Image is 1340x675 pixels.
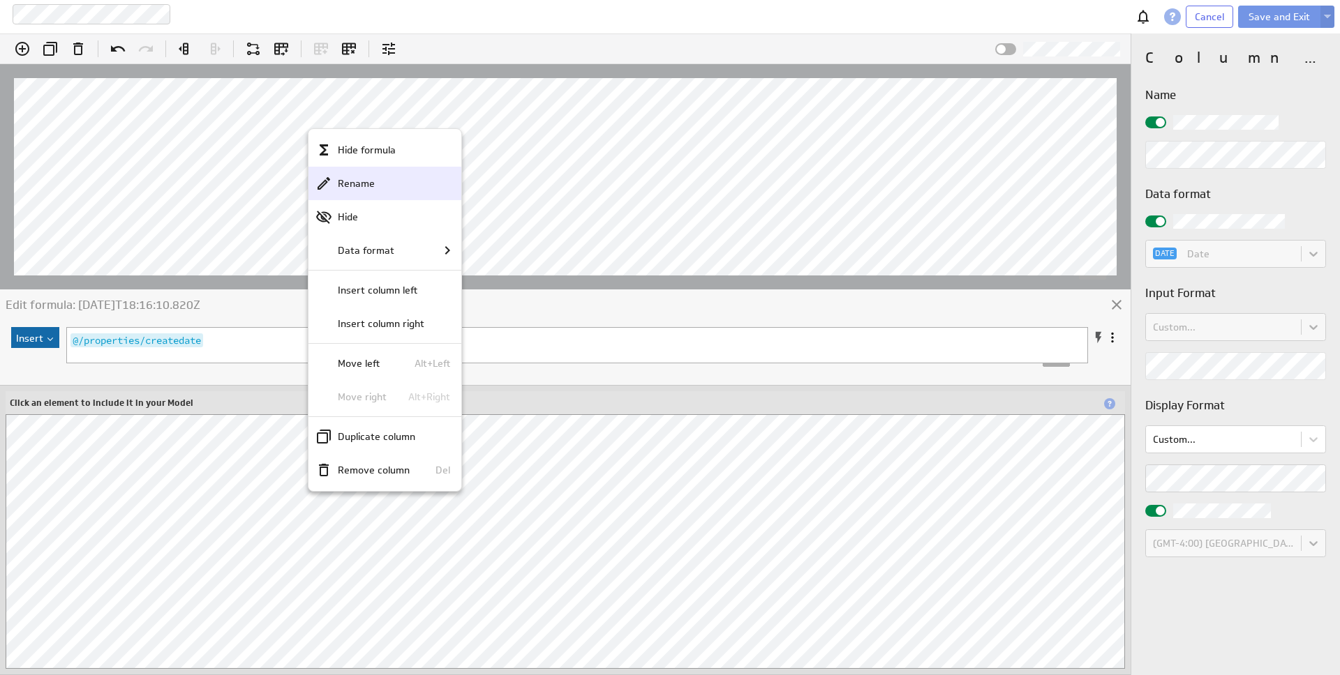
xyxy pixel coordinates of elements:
[417,463,450,478] p: Del
[308,347,461,380] div: Move left
[338,143,396,158] p: Hide formula
[338,210,358,225] p: Hide
[396,356,450,371] p: Alt+Left
[308,167,461,200] div: Rename
[390,390,450,404] p: Alt+Right
[338,243,394,258] p: Data format
[308,453,461,487] div: Remove column
[308,200,461,234] div: Hide
[338,463,410,478] p: Remove column
[338,356,380,371] p: Move left
[308,380,461,414] div: Move right
[308,273,461,307] div: Insert column left
[338,430,415,444] p: Duplicate column
[308,420,461,453] div: Duplicate column
[338,317,424,331] p: Insert column right
[308,307,461,340] div: Insert column right
[338,283,417,298] p: Insert column left
[308,234,461,267] div: Data format
[338,390,387,404] p: Move right
[308,133,461,167] div: Hide formula
[338,176,375,191] p: Rename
